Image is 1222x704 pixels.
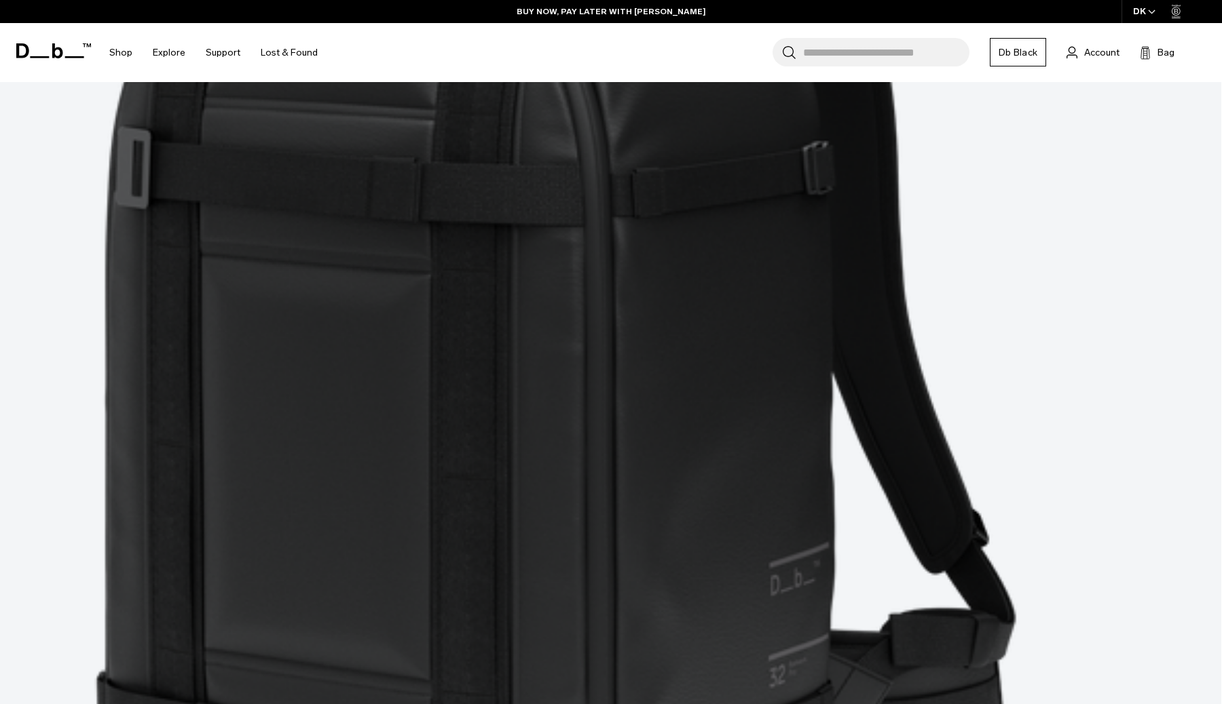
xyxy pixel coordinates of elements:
[990,38,1046,66] a: Db Black
[1158,45,1174,60] span: Bag
[206,28,240,77] a: Support
[1084,45,1119,60] span: Account
[517,5,706,18] a: BUY NOW, PAY LATER WITH [PERSON_NAME]
[109,28,132,77] a: Shop
[153,28,185,77] a: Explore
[1067,44,1119,60] a: Account
[99,23,328,82] nav: Main Navigation
[261,28,318,77] a: Lost & Found
[1140,44,1174,60] button: Bag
